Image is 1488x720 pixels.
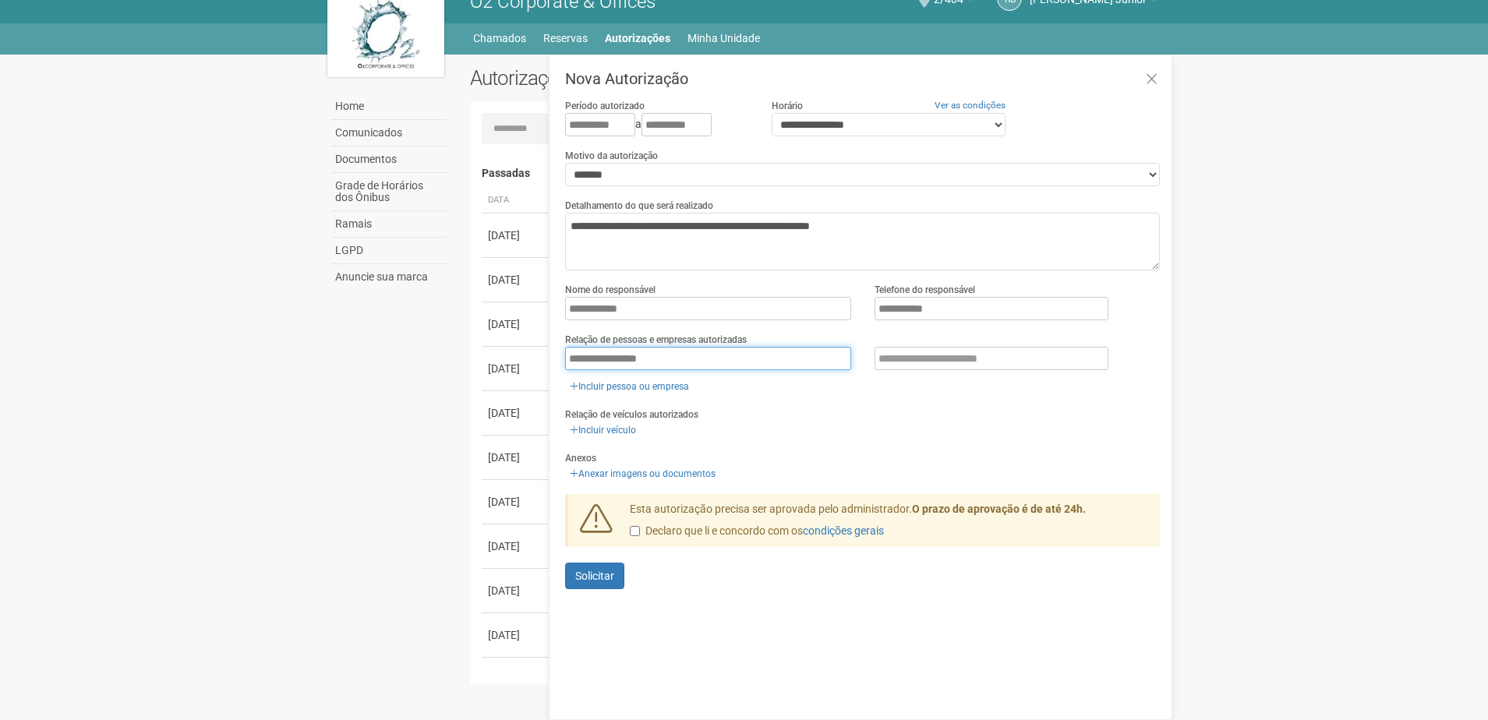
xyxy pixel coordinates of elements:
[473,27,526,49] a: Chamados
[875,283,975,297] label: Telefone do responsável
[488,316,546,332] div: [DATE]
[565,563,624,589] button: Solicitar
[488,272,546,288] div: [DATE]
[565,113,748,136] div: a
[565,422,641,439] a: Incluir veículo
[565,465,720,482] a: Anexar imagens ou documentos
[488,361,546,376] div: [DATE]
[470,66,804,90] h2: Autorizações
[565,333,747,347] label: Relação de pessoas e empresas autorizadas
[331,120,447,146] a: Comunicados
[565,199,713,213] label: Detalhamento do que será realizado
[488,450,546,465] div: [DATE]
[331,211,447,238] a: Ramais
[630,526,640,536] input: Declaro que li e concordo com oscondições gerais
[618,502,1161,547] div: Esta autorização precisa ser aprovada pelo administrador.
[575,570,614,582] span: Solicitar
[605,27,670,49] a: Autorizações
[331,264,447,290] a: Anuncie sua marca
[565,149,658,163] label: Motivo da autorização
[488,627,546,643] div: [DATE]
[331,173,447,211] a: Grade de Horários dos Ônibus
[488,538,546,554] div: [DATE]
[772,99,803,113] label: Horário
[482,188,552,214] th: Data
[488,405,546,421] div: [DATE]
[488,228,546,243] div: [DATE]
[565,451,596,465] label: Anexos
[482,168,1150,179] h4: Passadas
[565,71,1160,86] h3: Nova Autorização
[565,408,698,422] label: Relação de veículos autorizados
[488,672,546,687] div: [DATE]
[687,27,760,49] a: Minha Unidade
[331,94,447,120] a: Home
[331,238,447,264] a: LGPD
[565,378,694,395] a: Incluir pessoa ou empresa
[935,100,1006,111] a: Ver as condições
[565,283,656,297] label: Nome do responsável
[331,146,447,173] a: Documentos
[543,27,588,49] a: Reservas
[912,503,1086,515] strong: O prazo de aprovação é de até 24h.
[565,99,645,113] label: Período autorizado
[488,583,546,598] div: [DATE]
[630,524,884,539] label: Declaro que li e concordo com os
[803,524,884,537] a: condições gerais
[488,494,546,510] div: [DATE]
